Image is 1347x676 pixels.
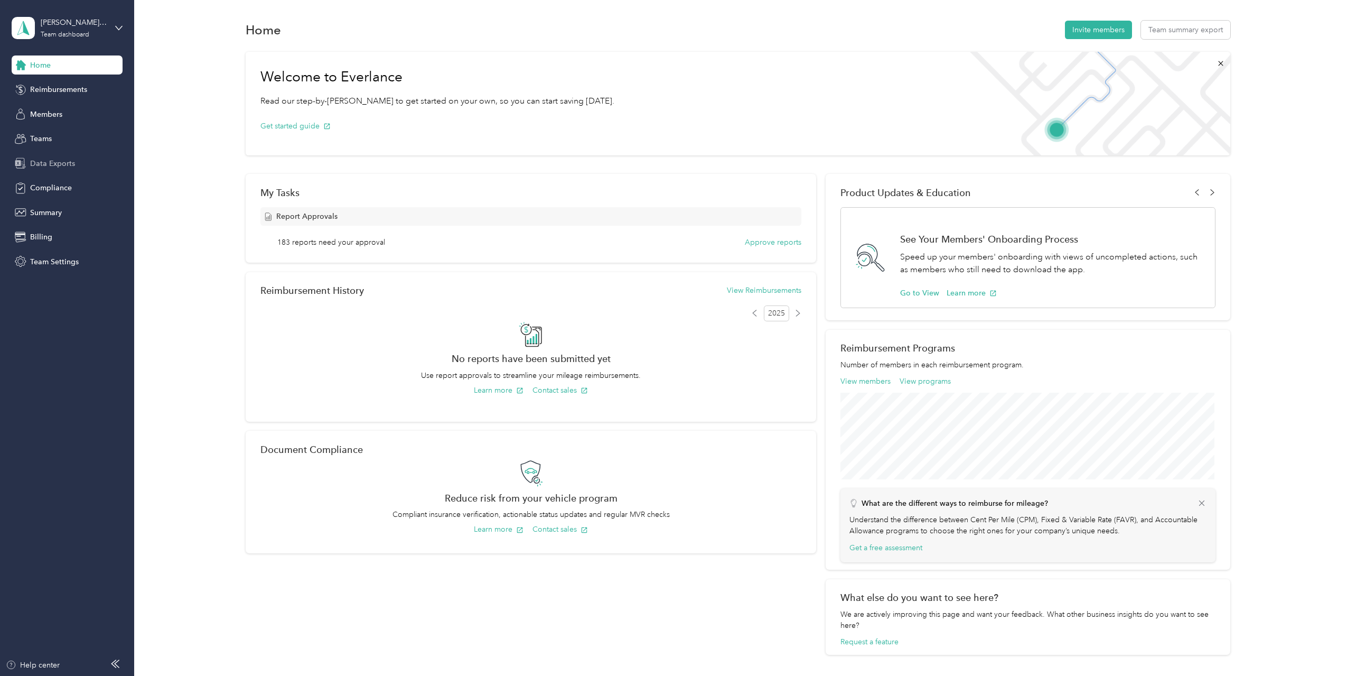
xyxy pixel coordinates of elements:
[764,305,789,321] span: 2025
[276,211,338,222] span: Report Approvals
[260,285,364,296] h2: Reimbursement History
[1288,617,1347,676] iframe: Everlance-gr Chat Button Frame
[30,158,75,169] span: Data Exports
[727,285,801,296] button: View Reimbursements
[277,237,385,248] span: 183 reports need your approval
[840,359,1215,371] p: Number of members in each reimbursement program.
[840,187,971,198] span: Product Updates & Education
[30,256,79,267] span: Team Settings
[260,69,614,86] h1: Welcome to Everlance
[840,636,899,647] button: Request a feature
[474,524,523,535] button: Learn more
[900,288,939,299] button: Go to View
[840,609,1215,631] div: We are actively improving this page and want your feedback. What other business insights do you w...
[474,385,523,396] button: Learn more
[260,187,801,198] div: My Tasks
[745,237,801,248] button: Approve reports
[1141,21,1230,39] button: Team summary export
[260,509,801,520] p: Compliant insurance verification, actionable status updates and regular MVR checks
[959,52,1230,155] img: Welcome to everlance
[1065,21,1132,39] button: Invite members
[840,376,891,387] button: View members
[849,542,922,553] button: Get a free assessment
[30,207,62,218] span: Summary
[840,592,1215,603] div: What else do you want to see here?
[900,251,1204,276] p: Speed up your members' onboarding with views of uncompleted actions, such as members who still ne...
[862,498,1048,509] p: What are the different ways to reimburse for mileage?
[900,234,1204,245] h1: See Your Members' Onboarding Process
[260,353,801,364] h2: No reports have been submitted yet
[6,660,60,671] button: Help center
[840,342,1215,354] h2: Reimbursement Programs
[30,182,72,193] span: Compliance
[532,524,588,535] button: Contact sales
[849,514,1206,536] p: Understand the difference between Cent Per Mile (CPM), Fixed & Variable Rate (FAVR), and Accounta...
[246,24,281,35] h1: Home
[947,288,997,299] button: Learn more
[260,370,801,381] p: Use report approvals to streamline your mileage reimbursements.
[532,385,588,396] button: Contact sales
[260,444,363,455] h2: Document Compliance
[260,121,331,132] button: Get started guide
[900,376,951,387] button: View programs
[30,231,52,243] span: Billing
[260,95,614,108] p: Read our step-by-[PERSON_NAME] to get started on your own, so you can start saving [DATE].
[260,493,801,504] h2: Reduce risk from your vehicle program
